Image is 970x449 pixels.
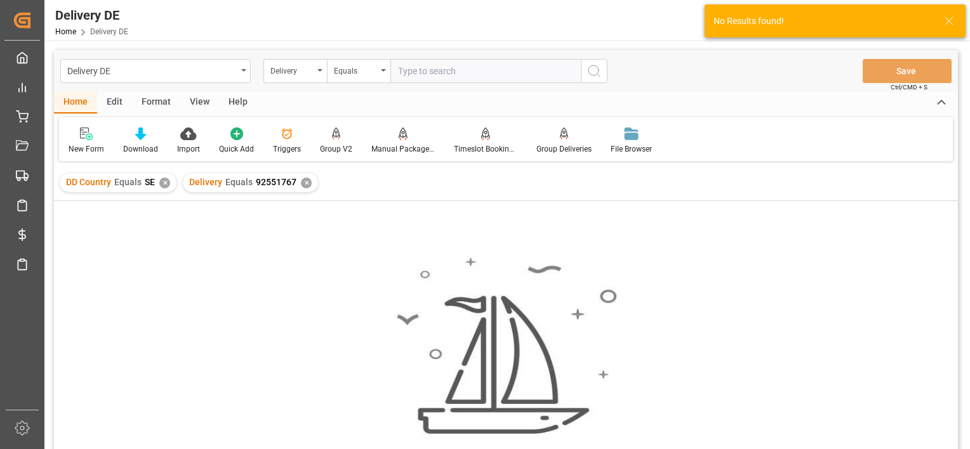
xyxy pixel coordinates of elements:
[55,6,128,25] div: Delivery DE
[177,143,200,155] div: Import
[219,143,254,155] div: Quick Add
[55,27,76,36] a: Home
[159,178,170,188] div: ✕
[334,62,377,77] div: Equals
[454,143,517,155] div: Timeslot Booking Report
[60,59,251,83] button: open menu
[225,177,253,187] span: Equals
[132,92,180,114] div: Format
[66,177,111,187] span: DD Country
[270,62,314,77] div: Delivery
[97,92,132,114] div: Edit
[54,92,97,114] div: Home
[581,59,608,83] button: search button
[536,143,592,155] div: Group Deliveries
[714,15,932,28] div: No Results found!
[301,178,312,188] div: ✕
[891,82,927,92] span: Ctrl/CMD + S
[67,62,237,78] div: Delivery DE
[273,143,301,155] div: Triggers
[327,59,390,83] button: open menu
[180,92,219,114] div: View
[123,143,158,155] div: Download
[263,59,327,83] button: open menu
[189,177,222,187] span: Delivery
[863,59,952,83] button: Save
[69,143,104,155] div: New Form
[256,177,296,187] span: 92551767
[611,143,652,155] div: File Browser
[114,177,142,187] span: Equals
[395,256,617,436] img: smooth_sailing.jpeg
[371,143,435,155] div: Manual Package TypeDetermination
[390,59,581,83] input: Type to search
[219,92,257,114] div: Help
[320,143,352,155] div: Group V2
[145,177,155,187] span: SE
